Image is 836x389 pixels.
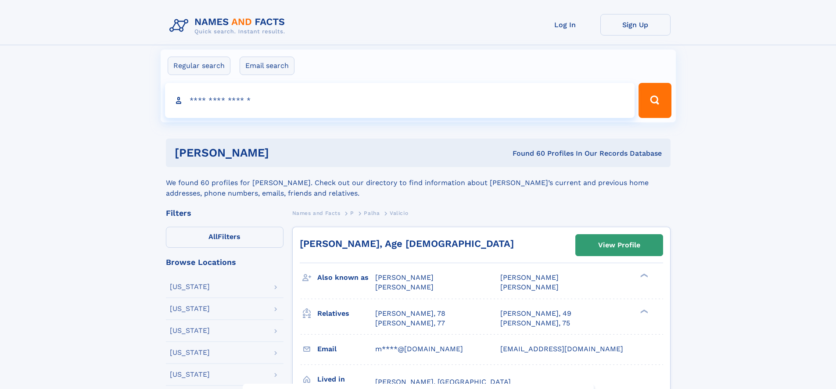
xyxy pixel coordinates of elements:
a: View Profile [576,235,663,256]
div: We found 60 profiles for [PERSON_NAME]. Check out our directory to find information about [PERSON... [166,167,671,199]
h3: Email [317,342,375,357]
span: [PERSON_NAME] [375,273,434,282]
div: [US_STATE] [170,371,210,378]
div: View Profile [598,235,640,255]
a: Sign Up [600,14,671,36]
span: All [208,232,218,241]
h3: Lived in [317,372,375,387]
label: Filters [166,227,283,248]
a: Log In [530,14,600,36]
span: Valicio [390,210,408,216]
a: Names and Facts [292,207,341,218]
input: search input [165,83,635,118]
span: P [350,210,354,216]
a: [PERSON_NAME], Age [DEMOGRAPHIC_DATA] [300,238,514,249]
div: ❯ [638,273,649,278]
h3: Also known as [317,270,375,285]
span: [PERSON_NAME] [375,283,434,291]
span: [PERSON_NAME] [500,283,559,291]
a: [PERSON_NAME], 49 [500,309,571,318]
a: P [350,207,354,218]
span: [EMAIL_ADDRESS][DOMAIN_NAME] [500,345,623,353]
span: Palha [364,210,380,216]
div: Browse Locations [166,258,283,266]
a: Palha [364,207,380,218]
div: Found 60 Profiles In Our Records Database [391,149,662,158]
span: [PERSON_NAME], [GEOGRAPHIC_DATA] [375,378,511,386]
label: Email search [240,57,294,75]
div: [US_STATE] [170,305,210,312]
div: [US_STATE] [170,283,210,290]
a: [PERSON_NAME], 77 [375,318,445,328]
h1: [PERSON_NAME] [175,147,391,158]
span: [PERSON_NAME] [500,273,559,282]
div: Filters [166,209,283,217]
button: Search Button [639,83,671,118]
div: ❯ [638,308,649,314]
a: [PERSON_NAME], 78 [375,309,445,318]
h3: Relatives [317,306,375,321]
div: [US_STATE] [170,327,210,334]
a: [PERSON_NAME], 75 [500,318,570,328]
label: Regular search [168,57,230,75]
div: [US_STATE] [170,349,210,356]
img: Logo Names and Facts [166,14,292,38]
